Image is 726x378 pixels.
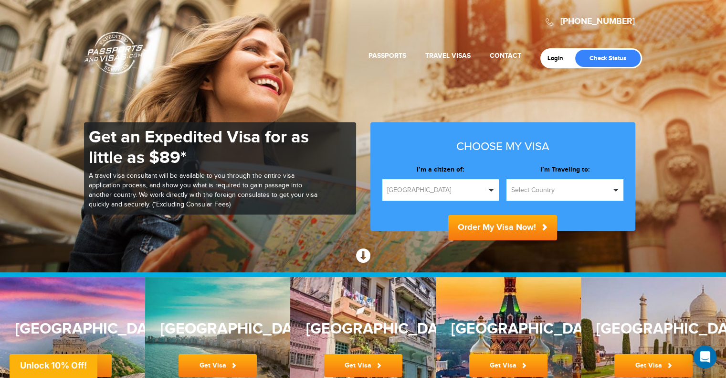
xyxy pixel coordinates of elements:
[387,185,486,195] span: [GEOGRAPHIC_DATA]
[596,321,711,337] h3: [GEOGRAPHIC_DATA]
[89,127,318,168] h1: Get an Expedited Visa for as little as $89*
[179,354,257,377] a: Get Visa
[560,16,635,27] a: [PHONE_NUMBER]
[382,165,499,174] label: I’m a citizen of:
[425,52,471,60] a: Travel Visas
[469,354,547,377] a: Get Visa
[324,354,402,377] a: Get Visa
[15,321,130,337] h3: [GEOGRAPHIC_DATA]
[382,140,623,153] h3: Choose my visa
[511,185,610,195] span: Select Country
[368,52,406,60] a: Passports
[490,52,521,60] a: Contact
[694,346,716,368] div: Open Intercom Messenger
[547,54,570,62] a: Login
[448,215,557,240] button: Order My Visa Now!
[506,179,623,201] button: Select Country
[306,321,421,337] h3: [GEOGRAPHIC_DATA]
[160,321,275,337] h3: [GEOGRAPHIC_DATA]
[84,32,152,75] a: Passports & [DOMAIN_NAME]
[575,50,641,67] a: Check Status
[10,354,97,378] div: Unlock 10% Off!
[20,360,87,370] span: Unlock 10% Off!
[382,179,499,201] button: [GEOGRAPHIC_DATA]
[451,321,566,337] h3: [GEOGRAPHIC_DATA]
[89,172,318,210] p: A travel visa consultant will be available to you through the entire visa application process, an...
[506,165,623,174] label: I’m Traveling to:
[614,354,693,377] a: Get Visa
